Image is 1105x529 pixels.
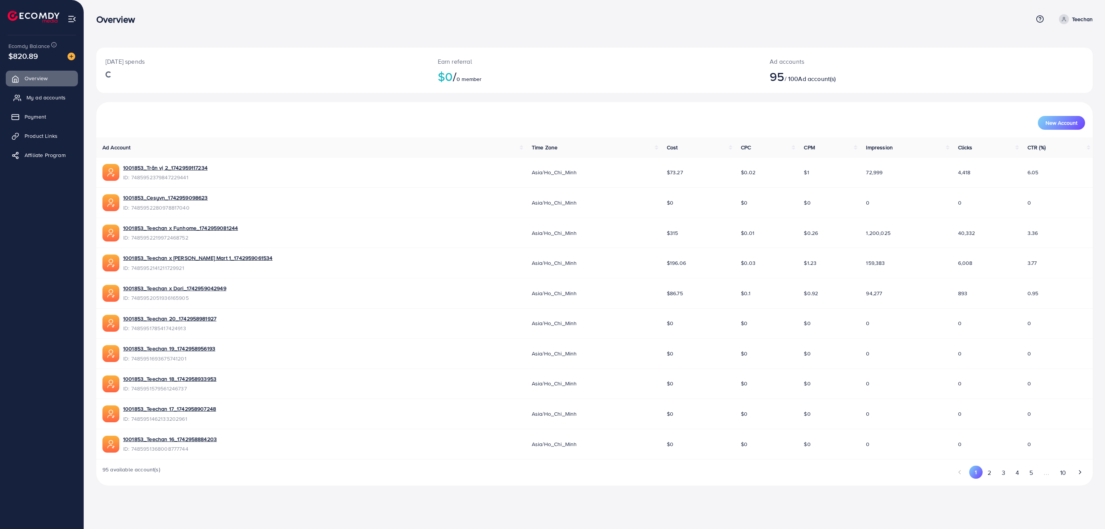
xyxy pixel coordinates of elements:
[102,144,131,151] span: Ad Account
[123,284,226,292] a: 1001853_Teechan x Dori_1742959042949
[123,194,208,202] a: 1001853_Cesyvn_1742959098623
[667,410,673,418] span: $0
[123,264,272,272] span: ID: 7485952141211729921
[123,405,216,413] a: 1001853_Teechan 17_1742958907248
[1027,144,1046,151] span: CTR (%)
[866,289,882,297] span: 94,277
[804,144,815,151] span: CPM
[8,50,38,61] span: $820.89
[532,169,577,176] span: Asia/Ho_Chi_Minh
[741,199,747,207] span: $0
[123,375,216,383] a: 1001853_Teechan 18_1742958933953
[1027,289,1039,297] span: 0.95
[866,229,890,237] span: 1,200,025
[866,169,882,176] span: 72,999
[6,71,78,86] a: Overview
[25,74,48,82] span: Overview
[438,69,752,84] h2: $0
[958,440,962,448] span: 0
[866,199,869,207] span: 0
[866,410,869,418] span: 0
[741,229,754,237] span: $0.01
[958,410,962,418] span: 0
[6,90,78,105] a: My ad accounts
[532,410,577,418] span: Asia/Ho_Chi_Minh
[8,11,59,23] img: logo
[102,405,119,422] img: ic-ads-acc.e4c84228.svg
[804,289,818,297] span: $0.92
[68,53,75,60] img: image
[102,315,119,332] img: ic-ads-acc.e4c84228.svg
[866,259,885,267] span: 159,383
[667,319,673,327] span: $0
[6,109,78,124] a: Payment
[667,229,678,237] span: $315
[741,319,747,327] span: $0
[958,259,973,267] span: 6,008
[123,385,216,392] span: ID: 7485951579561246737
[102,225,119,241] img: ic-ads-acc.e4c84228.svg
[770,57,1000,66] p: Ad accounts
[1027,350,1031,357] span: 0
[123,324,216,332] span: ID: 7485951785417424913
[123,415,216,423] span: ID: 7485951462133202961
[96,14,141,25] h3: Overview
[996,466,1010,480] button: Go to page 3
[532,440,577,448] span: Asia/Ho_Chi_Minh
[123,224,238,232] a: 1001853_Teechan x Funhome_1742959081244
[102,345,119,362] img: ic-ads-acc.e4c84228.svg
[532,350,577,357] span: Asia/Ho_Chi_Minh
[8,42,50,50] span: Ecomdy Balance
[102,375,119,392] img: ic-ads-acc.e4c84228.svg
[804,350,810,357] span: $0
[25,113,46,121] span: Payment
[1027,259,1037,267] span: 3.77
[866,350,869,357] span: 0
[453,68,457,85] span: /
[798,74,836,83] span: Ad account(s)
[1027,169,1039,176] span: 6.05
[6,128,78,144] a: Product Links
[958,169,971,176] span: 4,418
[958,289,967,297] span: 893
[969,466,983,479] button: Go to page 1
[532,199,577,207] span: Asia/Ho_Chi_Minh
[741,259,755,267] span: $0.03
[123,204,208,212] span: ID: 7485952280978817040
[667,259,686,267] span: $196.06
[958,199,962,207] span: 0
[123,315,216,322] a: 1001853_Teechan 20_1742958981927
[1027,380,1031,387] span: 0
[741,169,755,176] span: $0.02
[1072,15,1093,24] p: Teechan
[123,355,215,362] span: ID: 7485951693675741201
[123,234,238,241] span: ID: 7485952219972468752
[532,319,577,327] span: Asia/Ho_Chi_Minh
[953,466,1087,480] ul: Pagination
[102,436,119,453] img: ic-ads-acc.e4c84228.svg
[532,259,577,267] span: Asia/Ho_Chi_Minh
[532,229,577,237] span: Asia/Ho_Chi_Minh
[866,380,869,387] span: 0
[804,440,810,448] span: $0
[667,350,673,357] span: $0
[102,194,119,211] img: ic-ads-acc.e4c84228.svg
[667,289,683,297] span: $86.75
[438,57,752,66] p: Earn referral
[1027,199,1031,207] span: 0
[1072,494,1099,523] iframe: Chat
[25,151,66,159] span: Affiliate Program
[741,380,747,387] span: $0
[741,350,747,357] span: $0
[102,285,119,302] img: ic-ads-acc.e4c84228.svg
[804,319,810,327] span: $0
[1027,410,1031,418] span: 0
[26,94,66,101] span: My ad accounts
[123,294,226,302] span: ID: 7485952051936165905
[1038,116,1085,130] button: New Account
[958,350,962,357] span: 0
[1027,319,1031,327] span: 0
[804,259,816,267] span: $1.23
[667,144,678,151] span: Cost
